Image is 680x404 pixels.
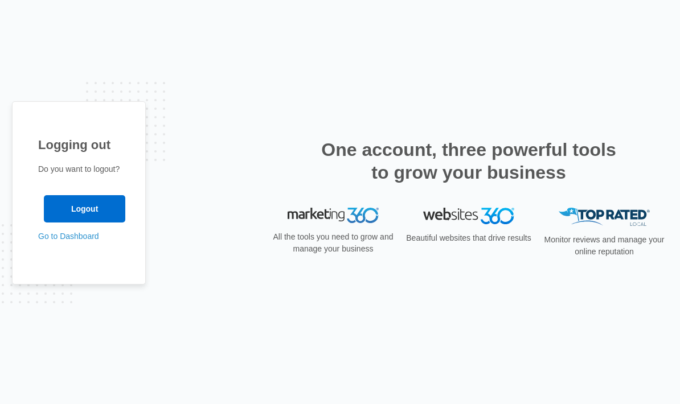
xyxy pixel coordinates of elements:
[38,232,99,241] a: Go to Dashboard
[38,135,120,154] h1: Logging out
[423,208,514,224] img: Websites 360
[540,234,668,258] p: Monitor reviews and manage your online reputation
[559,208,650,226] img: Top Rated Local
[269,231,397,255] p: All the tools you need to grow and manage your business
[318,138,620,184] h2: One account, three powerful tools to grow your business
[38,163,120,175] p: Do you want to logout?
[405,232,532,244] p: Beautiful websites that drive results
[288,208,379,224] img: Marketing 360
[44,195,125,222] input: Logout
